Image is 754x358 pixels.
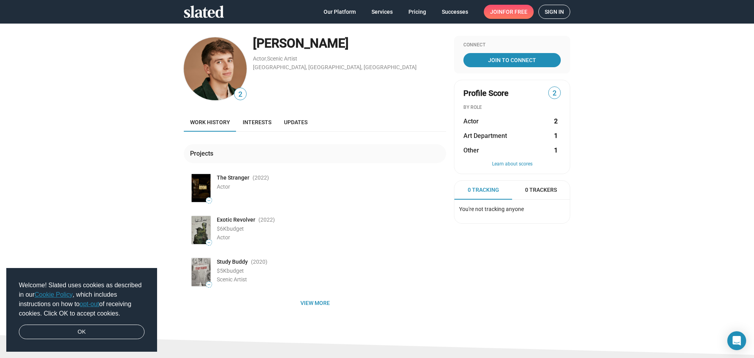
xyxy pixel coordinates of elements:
span: View more [190,296,440,310]
span: Study Buddy [217,258,248,266]
a: [GEOGRAPHIC_DATA], [GEOGRAPHIC_DATA], [GEOGRAPHIC_DATA] [253,64,417,70]
span: 2 [549,88,560,99]
span: Actor [217,184,230,190]
a: Scenic Artist [267,55,297,62]
a: Interests [236,113,278,132]
span: Actor [463,117,479,125]
span: You're not tracking anyone [459,206,524,212]
a: opt-out [80,301,99,307]
span: Services [372,5,393,19]
img: Poster: Study Buddy [192,258,210,286]
span: Join [490,5,527,19]
strong: 2 [554,117,558,125]
a: dismiss cookie message [19,325,145,340]
span: — [206,283,212,287]
span: Work history [190,119,230,125]
span: The Stranger [217,174,249,182]
a: Work history [184,113,236,132]
div: [PERSON_NAME] [253,35,446,52]
img: Dylan Weand [184,37,247,100]
span: — [206,198,212,203]
span: Sign in [545,5,564,18]
div: cookieconsent [6,268,157,352]
span: Welcome! Slated uses cookies as described in our , which includes instructions on how to of recei... [19,281,145,318]
span: budget [227,226,244,232]
div: Open Intercom Messenger [727,331,746,350]
a: Joinfor free [484,5,534,19]
a: Our Platform [317,5,362,19]
span: 0 Trackers [525,186,557,194]
span: Pricing [408,5,426,19]
span: $5K [217,268,227,274]
a: Sign in [538,5,570,19]
span: Updates [284,119,307,125]
button: View more [184,296,446,310]
span: (2020 ) [251,258,267,266]
span: 0 Tracking [468,186,499,194]
span: Other [463,146,479,154]
div: Projects [190,149,216,158]
button: Learn about scores [463,161,561,167]
span: (2022 ) [258,216,275,224]
a: Successes [436,5,474,19]
span: , [266,57,267,61]
span: Scenic Artist [217,276,247,283]
span: 2 [234,89,246,100]
span: Actor [217,234,230,241]
a: Join To Connect [463,53,561,67]
img: Poster: The Stranger [192,174,210,202]
span: Art Department [463,132,507,140]
a: Services [365,5,399,19]
div: Connect [463,42,561,48]
div: BY ROLE [463,105,561,111]
a: Cookie Policy [35,291,73,298]
span: Interests [243,119,271,125]
span: — [206,241,212,245]
img: Poster: Exotic Revolver [192,216,210,244]
span: Our Platform [324,5,356,19]
span: Successes [442,5,468,19]
a: Updates [278,113,314,132]
span: Profile Score [463,88,509,99]
strong: 1 [554,146,558,154]
a: Actor [253,55,266,62]
a: Pricing [402,5,432,19]
span: Exotic Revolver [217,216,255,224]
span: (2022 ) [253,174,269,182]
span: for free [503,5,527,19]
span: Join To Connect [465,53,559,67]
span: budget [227,268,244,274]
span: $6K [217,226,227,232]
strong: 1 [554,132,558,140]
